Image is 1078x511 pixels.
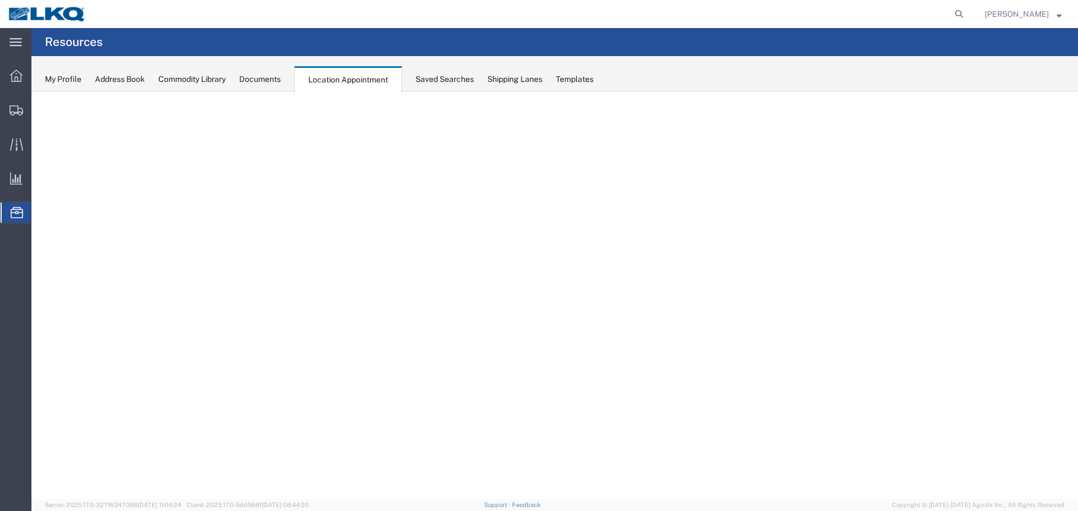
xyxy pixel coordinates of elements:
a: Support [484,501,512,508]
h4: Resources [45,28,103,56]
a: Feedback [512,501,541,508]
span: Alfredo Garcia [985,8,1049,20]
div: Location Appointment [294,66,402,92]
div: Saved Searches [415,73,474,85]
span: Server: 2025.17.0-327f6347098 [45,501,181,508]
div: Address Book [95,73,145,85]
span: Client: 2025.17.0-5dd568f [186,501,309,508]
div: Templates [556,73,593,85]
span: [DATE] 08:44:20 [262,501,309,508]
span: Copyright © [DATE]-[DATE] Agistix Inc., All Rights Reserved [892,500,1065,510]
button: [PERSON_NAME] [984,7,1062,21]
div: Documents [239,73,281,85]
div: Shipping Lanes [487,73,542,85]
img: logo [8,6,86,22]
iframe: FS Legacy Container [31,91,1078,499]
div: My Profile [45,73,81,85]
div: Commodity Library [158,73,226,85]
span: [DATE] 11:04:24 [138,501,181,508]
